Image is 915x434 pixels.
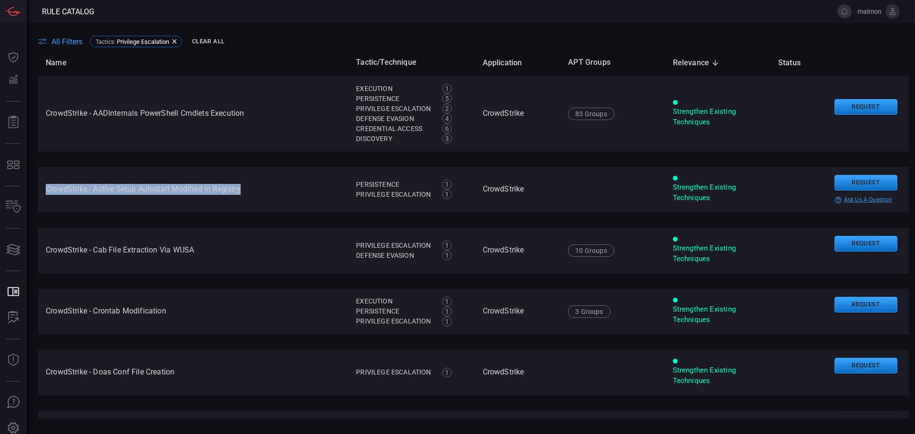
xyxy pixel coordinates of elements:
[834,99,897,115] button: Request
[96,39,115,45] span: Tactics :
[356,114,432,124] div: Defense Evasion
[475,350,561,395] td: CrowdStrike
[834,175,897,191] button: Request
[356,306,432,316] div: Persistence
[442,104,452,113] div: 2
[442,114,452,123] div: 4
[90,36,182,47] div: Tactics:Privilege Escalation
[442,307,452,316] div: 1
[117,38,169,45] span: Privilege Escalation
[356,316,432,326] div: Privilege Escalation
[442,190,452,199] div: 1
[834,236,897,252] button: Request
[38,228,348,273] td: CrowdStrike - Cab File Extraction Via WUSA
[2,69,25,91] button: Detections
[2,111,25,134] button: Reports
[2,306,25,329] button: ALERT ANALYSIS
[673,304,763,325] div: Strengthen Existing Techniques
[190,34,227,49] button: Clear All
[38,76,348,151] td: CrowdStrike - AADInternals PowerShell Cmdlets Execution
[834,297,897,313] button: Request
[475,76,561,151] td: CrowdStrike
[442,368,452,377] div: 1
[834,196,901,204] div: ask us a question
[2,46,25,69] button: Dashboard
[673,365,763,386] div: Strengthen Existing Techniques
[475,289,561,334] td: CrowdStrike
[778,57,813,69] span: Status
[442,134,452,143] div: 3
[356,241,432,251] div: Privilege Escalation
[356,104,432,114] div: Privilege Escalation
[560,49,665,76] th: APT Groups
[356,134,432,144] div: Discovery
[348,49,475,76] th: Tactic/Technique
[442,241,452,250] div: 1
[442,297,452,306] div: 1
[38,167,348,212] td: CrowdStrike - Active Setup Autostart Modified In Registry
[356,367,432,377] div: Privilege Escalation
[2,196,25,219] button: Inventory
[442,94,452,103] div: 5
[38,37,82,46] button: All Filters
[568,108,614,120] div: 83 Groups
[2,349,25,372] button: Threat Intelligence
[356,84,432,94] div: Execution
[2,391,25,414] button: Ask Us A Question
[442,84,452,93] div: 1
[855,8,882,15] span: maimon
[568,244,614,257] div: 10 Groups
[42,7,94,16] span: Rule Catalog
[2,153,25,176] button: MITRE - Detection Posture
[442,251,452,260] div: 1
[356,124,432,134] div: Credential Access
[673,243,763,264] div: Strengthen Existing Techniques
[356,94,432,104] div: Persistence
[568,305,610,318] div: 3 Groups
[2,281,25,303] button: Rule Catalog
[38,350,348,395] td: CrowdStrike - Doas Conf File Creation
[356,251,432,261] div: Defense Evasion
[356,190,432,200] div: Privilege Escalation
[483,57,535,69] span: Application
[442,180,452,189] div: 1
[673,182,763,203] div: Strengthen Existing Techniques
[834,358,897,373] button: Request
[673,57,722,69] span: Relevance
[673,107,763,127] div: Strengthen Existing Techniques
[356,180,432,190] div: Persistence
[475,167,561,212] td: CrowdStrike
[2,238,25,261] button: Cards
[356,296,432,306] div: Execution
[442,124,452,133] div: 6
[46,57,79,69] span: Name
[442,317,452,326] div: 1
[51,37,82,46] span: All Filters
[475,228,561,273] td: CrowdStrike
[38,289,348,334] td: CrowdStrike - Crontab Modification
